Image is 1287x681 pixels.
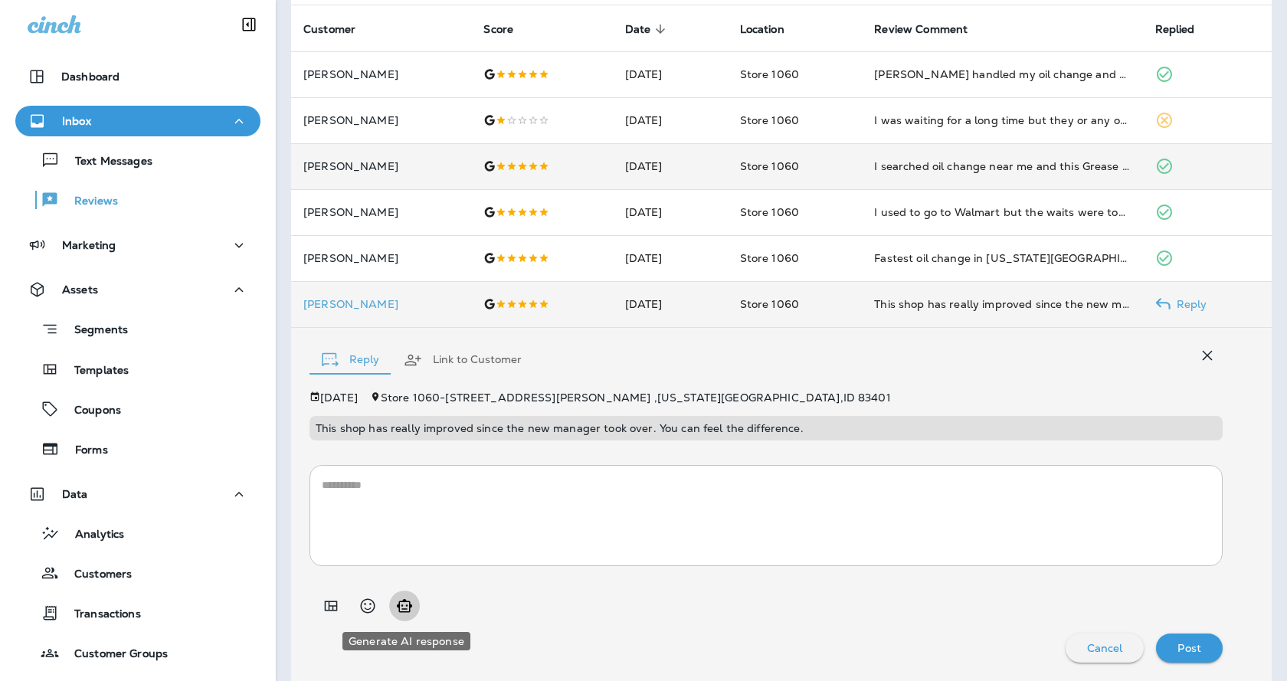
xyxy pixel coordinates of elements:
[740,159,799,173] span: Store 1060
[1171,298,1207,310] p: Reply
[15,433,260,465] button: Forms
[874,67,1130,82] div: Nate handled my oil change and walked me through the checklist. Friendly and professional.
[1156,634,1223,663] button: Post
[15,184,260,216] button: Reviews
[303,68,459,80] p: [PERSON_NAME]
[740,251,799,265] span: Store 1060
[1087,642,1123,654] p: Cancel
[15,230,260,260] button: Marketing
[15,517,260,549] button: Analytics
[874,159,1130,174] div: I searched oil change near me and this Grease Monkey was first. They lived up to the good reviews.
[59,647,168,662] p: Customer Groups
[303,298,459,310] div: Click to view Customer Drawer
[389,591,420,621] button: Generate AI response
[15,557,260,589] button: Customers
[59,404,121,418] p: Coupons
[352,591,383,621] button: Select an emoji
[1155,22,1215,36] span: Replied
[62,488,88,500] p: Data
[59,195,118,209] p: Reviews
[625,23,651,36] span: Date
[320,391,358,404] p: [DATE]
[874,113,1130,128] div: I was waiting for a long time but they or any of their staff did not respond. They wasted a lot o...
[15,479,260,509] button: Data
[613,189,728,235] td: [DATE]
[59,607,141,622] p: Transactions
[62,115,91,127] p: Inbox
[381,391,891,404] span: Store 1060 - [STREET_ADDRESS][PERSON_NAME] , [US_STATE][GEOGRAPHIC_DATA] , ID 83401
[60,155,152,169] p: Text Messages
[874,205,1130,220] div: I used to go to Walmart but the waits were too long. Grease Monkey had me finished in 10 minutes.
[1155,23,1195,36] span: Replied
[15,106,260,136] button: Inbox
[613,97,728,143] td: [DATE]
[740,23,784,36] span: Location
[303,23,355,36] span: Customer
[613,143,728,189] td: [DATE]
[316,591,346,621] button: Add in a premade template
[740,113,799,127] span: Store 1060
[740,22,804,36] span: Location
[60,444,108,458] p: Forms
[316,422,1217,434] p: This shop has really improved since the new manager took over. You can feel the difference.
[874,296,1130,312] div: This shop has really improved since the new manager took over. You can feel the difference.
[342,632,470,650] div: Generate AI response
[613,51,728,97] td: [DATE]
[61,70,120,83] p: Dashboard
[613,235,728,281] td: [DATE]
[483,22,533,36] span: Score
[15,393,260,425] button: Coupons
[59,323,128,339] p: Segments
[62,239,116,251] p: Marketing
[625,22,671,36] span: Date
[483,23,513,36] span: Score
[874,22,987,36] span: Review Comment
[62,283,98,296] p: Assets
[740,205,799,219] span: Store 1060
[15,144,260,176] button: Text Messages
[874,250,1130,266] div: Fastest oil change in Idaho Falls. I was back on the road in 12 minutes.
[740,67,799,81] span: Store 1060
[15,637,260,669] button: Customer Groups
[740,297,799,311] span: Store 1060
[303,298,459,310] p: [PERSON_NAME]
[59,364,129,378] p: Templates
[60,528,124,542] p: Analytics
[59,568,132,582] p: Customers
[15,274,260,305] button: Assets
[613,281,728,327] td: [DATE]
[303,160,459,172] p: [PERSON_NAME]
[391,332,534,388] button: Link to Customer
[15,313,260,345] button: Segments
[1066,634,1145,663] button: Cancel
[303,252,459,264] p: [PERSON_NAME]
[874,23,968,36] span: Review Comment
[1177,642,1201,654] p: Post
[15,353,260,385] button: Templates
[309,332,391,388] button: Reply
[228,9,270,40] button: Collapse Sidebar
[303,22,375,36] span: Customer
[303,206,459,218] p: [PERSON_NAME]
[15,597,260,629] button: Transactions
[303,114,459,126] p: [PERSON_NAME]
[15,61,260,92] button: Dashboard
